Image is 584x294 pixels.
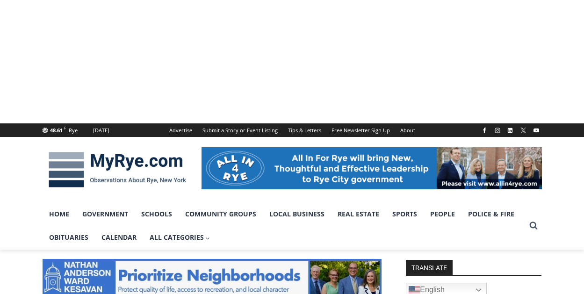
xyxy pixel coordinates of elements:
[531,125,542,136] a: YouTube
[93,126,109,135] div: [DATE]
[43,145,192,194] img: MyRye.com
[143,226,217,249] a: All Categories
[424,202,461,226] a: People
[164,123,197,137] a: Advertise
[135,202,179,226] a: Schools
[326,123,395,137] a: Free Newsletter Sign Up
[386,202,424,226] a: Sports
[95,226,143,249] a: Calendar
[525,217,542,234] button: View Search Form
[179,202,263,226] a: Community Groups
[505,125,516,136] a: Linkedin
[43,202,525,250] nav: Primary Navigation
[395,123,420,137] a: About
[518,125,529,136] a: X
[43,202,76,226] a: Home
[69,126,78,135] div: Rye
[76,202,135,226] a: Government
[406,260,453,275] strong: TRANSLATE
[50,127,63,134] span: 48.61
[479,125,490,136] a: Facebook
[331,202,386,226] a: Real Estate
[461,202,521,226] a: Police & Fire
[197,123,283,137] a: Submit a Story or Event Listing
[43,226,95,249] a: Obituaries
[150,232,210,243] span: All Categories
[64,125,66,130] span: F
[263,202,331,226] a: Local Business
[164,123,420,137] nav: Secondary Navigation
[492,125,503,136] a: Instagram
[202,147,542,189] img: All in for Rye
[283,123,326,137] a: Tips & Letters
